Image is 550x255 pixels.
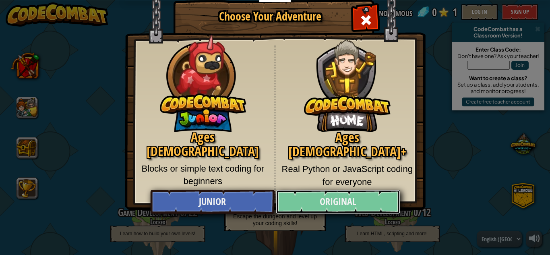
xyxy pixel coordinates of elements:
div: Close modal [353,6,378,32]
img: CodeCombat Junior hero character [160,29,246,132]
h1: Choose Your Adventure [188,10,353,23]
h2: Ages [DEMOGRAPHIC_DATA]+ [281,131,414,159]
p: Real Python or JavaScript coding for everyone [281,163,414,188]
p: Blocks or simple text coding for beginners [137,162,269,188]
a: Original [276,190,400,214]
h2: Ages [DEMOGRAPHIC_DATA] [137,130,269,158]
a: Junior [150,190,274,214]
img: CodeCombat Original hero character [304,26,391,132]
